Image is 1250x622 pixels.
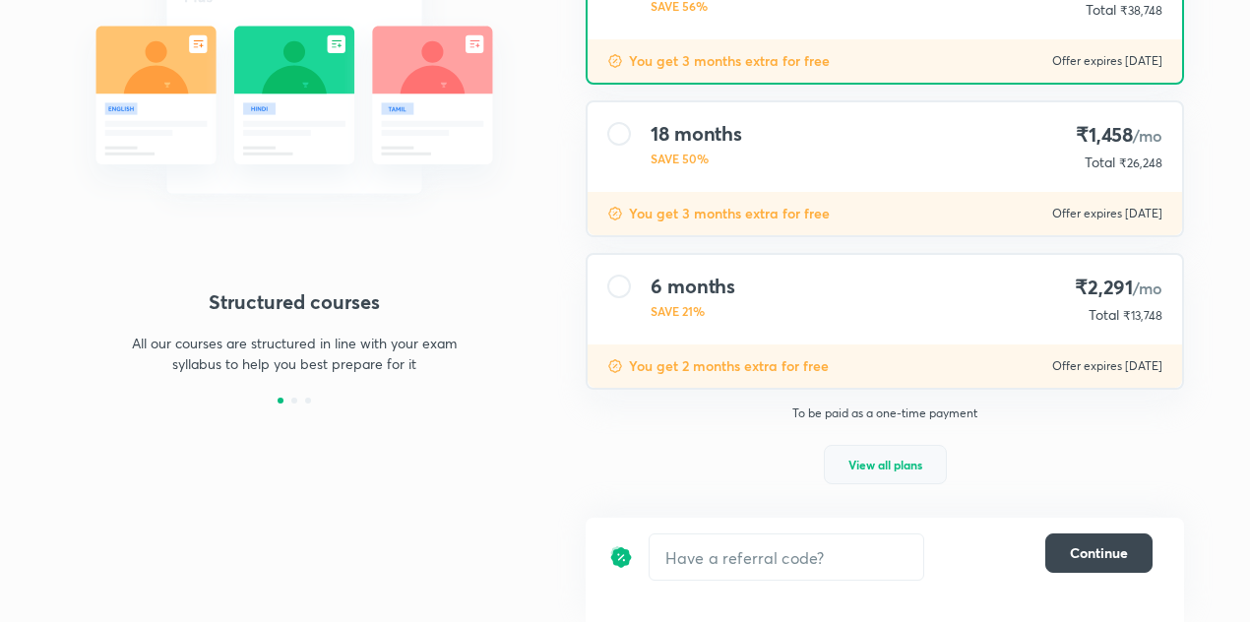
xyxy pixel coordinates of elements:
span: /mo [1133,125,1162,146]
img: discount [607,206,623,221]
input: Have a referral code? [650,534,923,581]
span: ₹13,748 [1123,308,1162,323]
p: SAVE 50% [651,150,742,167]
h4: Structured courses [66,287,523,317]
h4: ₹1,458 [1076,122,1162,149]
p: Offer expires [DATE] [1052,53,1162,69]
span: Continue [1070,543,1128,563]
h4: 18 months [651,122,742,146]
img: discount [607,53,623,69]
p: Total [1089,305,1119,325]
p: You get 3 months extra for free [629,51,830,71]
p: Total [1085,153,1115,172]
p: All our courses are structured in line with your exam syllabus to help you best prepare for it [123,333,466,374]
img: discount [609,533,633,581]
span: /mo [1133,278,1162,298]
button: Continue [1045,533,1153,573]
h4: 6 months [651,275,735,298]
p: To be paid as a one-time payment [570,405,1200,421]
button: View all plans [824,445,947,484]
img: discount [607,358,623,374]
p: SAVE 21% [651,302,735,320]
span: ₹26,248 [1119,155,1162,170]
span: ₹38,748 [1120,3,1162,18]
p: You get 2 months extra for free [629,356,829,376]
p: Offer expires [DATE] [1052,206,1162,221]
span: View all plans [848,455,922,474]
p: Offer expires [DATE] [1052,358,1162,374]
p: You get 3 months extra for free [629,204,830,223]
h4: ₹2,291 [1075,275,1162,301]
